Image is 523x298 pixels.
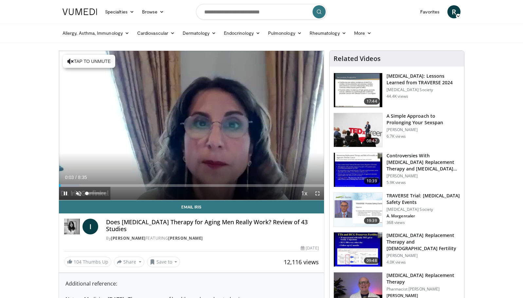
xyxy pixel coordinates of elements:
[179,27,220,40] a: Dermatology
[416,5,443,18] a: Favorites
[334,152,460,187] a: 10:39 Controversies With [MEDICAL_DATA] Replacement Therapy and [MEDICAL_DATA] Can… [PERSON_NAME]...
[334,73,460,108] a: 17:44 [MEDICAL_DATA]: Lessons Learned from TRAVERSE 2024 [MEDICAL_DATA] Society 44.4K views
[111,235,146,241] a: [PERSON_NAME]
[387,272,460,285] h3: [MEDICAL_DATA] Replacement Therapy
[82,219,98,234] a: I
[364,217,380,224] span: 19:39
[264,27,306,40] a: Pulmonology
[447,5,460,18] a: R
[387,134,406,139] p: 6.7K views
[59,187,72,200] button: Pause
[387,73,460,86] h3: [MEDICAL_DATA]: Lessons Learned from TRAVERSE 2024
[64,257,111,267] a: 104 Thumbs Up
[114,257,144,267] button: Share
[59,200,324,213] a: Email Iris
[133,27,179,40] a: Cardiovascular
[87,192,105,194] div: Volume Level
[364,178,380,184] span: 10:39
[63,9,97,15] img: VuMedi Logo
[364,138,380,144] span: 08:47
[311,187,324,200] button: Fullscreen
[364,257,380,264] span: 09:48
[75,175,77,180] span: /
[334,193,382,227] img: 9812f22f-d817-4923-ae6c-a42f6b8f1c21.png.150x105_q85_crop-smart_upscale.png
[59,27,133,40] a: Allergy, Asthma, Immunology
[387,207,460,212] p: [MEDICAL_DATA] Society
[147,257,180,267] button: Save to
[387,94,408,99] p: 44.4K views
[65,175,74,180] span: 0:03
[387,87,460,92] p: [MEDICAL_DATA] Society
[220,27,264,40] a: Endocrinology
[387,180,406,185] p: 5.9K views
[387,192,460,206] h3: TRAVERSE Trial: [MEDICAL_DATA] Safety Events
[387,173,460,179] p: [PERSON_NAME]
[106,235,319,241] div: By FEATURING
[334,232,460,267] a: 09:48 [MEDICAL_DATA] Replacement Therapy and [DEMOGRAPHIC_DATA] Fertility [PERSON_NAME] 4.0K views
[74,259,81,265] span: 104
[387,260,406,265] p: 4.0K views
[387,232,460,252] h3: [MEDICAL_DATA] Replacement Therapy and [DEMOGRAPHIC_DATA] Fertility
[387,220,405,225] p: 368 views
[301,245,318,251] div: [DATE]
[364,98,380,105] span: 17:44
[387,113,460,126] h3: A Simple Approach to Prolonging Your Sexspan
[334,153,382,187] img: 418933e4-fe1c-4c2e-be56-3ce3ec8efa3b.150x105_q85_crop-smart_upscale.jpg
[64,219,80,234] img: Dr. Iris Gorfinkel
[168,235,203,241] a: [PERSON_NAME]
[72,187,85,200] button: Unmute
[334,73,382,107] img: 1317c62a-2f0d-4360-bee0-b1bff80fed3c.150x105_q85_crop-smart_upscale.jpg
[78,175,87,180] span: 8:35
[298,187,311,200] button: Playback Rate
[387,152,460,172] h3: Controversies With [MEDICAL_DATA] Replacement Therapy and [MEDICAL_DATA] Can…
[334,232,382,267] img: 58e29ddd-d015-4cd9-bf96-f28e303b730c.150x105_q85_crop-smart_upscale.jpg
[387,253,460,258] p: [PERSON_NAME]
[334,113,382,147] img: c4bd4661-e278-4c34-863c-57c104f39734.150x105_q85_crop-smart_upscale.jpg
[350,27,375,40] a: More
[106,219,319,233] h4: Does [MEDICAL_DATA] Therapy for Aging Men Really Work? Review of 43 Studies
[284,258,319,266] span: 12,116 views
[334,113,460,148] a: 08:47 A Simple Approach to Prolonging Your Sexspan [PERSON_NAME] 6.7K views
[387,287,460,292] p: Pharmacist [PERSON_NAME]
[101,5,138,18] a: Specialties
[306,27,350,40] a: Rheumatology
[334,55,381,63] h4: Related Videos
[63,55,115,68] button: Tap to unmute
[59,51,324,200] video-js: Video Player
[138,5,168,18] a: Browse
[334,192,460,227] a: 19:39 TRAVERSE Trial: [MEDICAL_DATA] Safety Events [MEDICAL_DATA] Society A. Morgentaler 368 views
[196,4,327,20] input: Search topics, interventions
[59,184,324,187] div: Progress Bar
[387,213,460,219] p: A. Morgentaler
[387,127,460,132] p: [PERSON_NAME]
